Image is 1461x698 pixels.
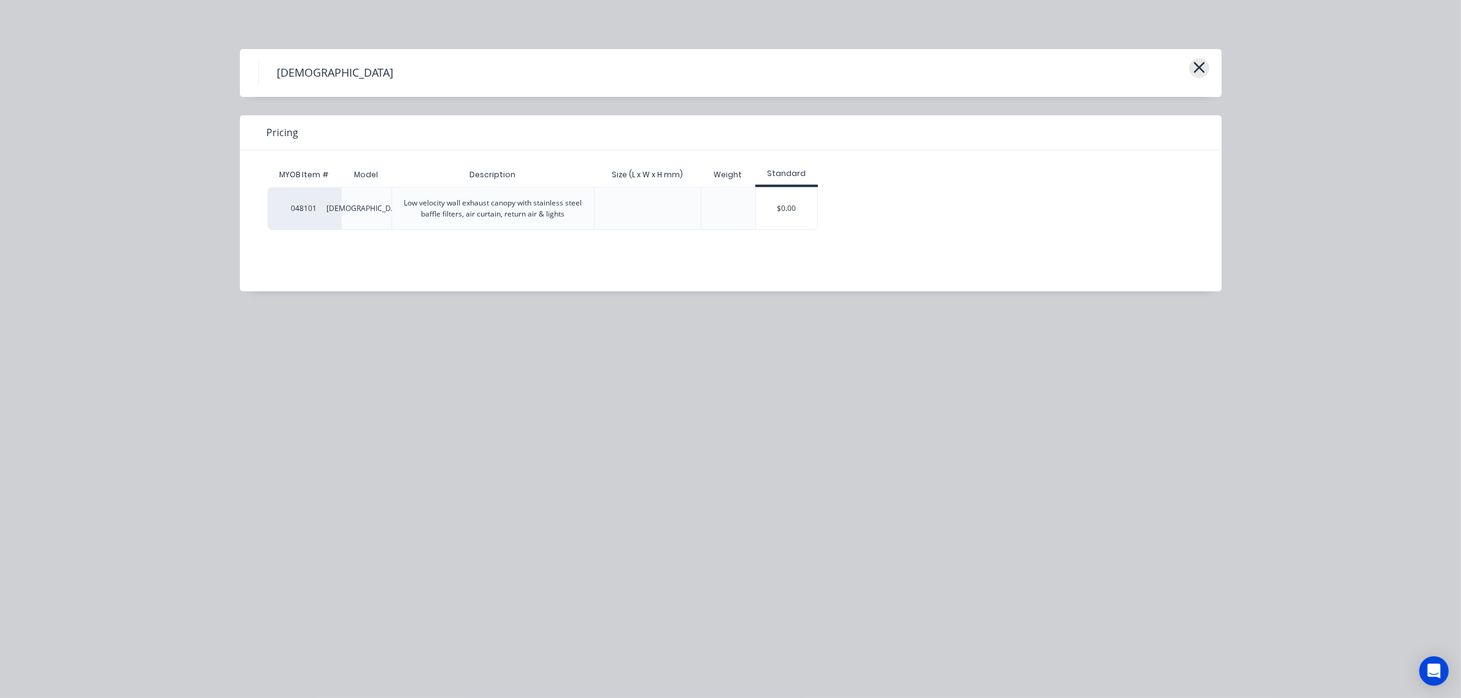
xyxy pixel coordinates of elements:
[267,125,299,140] span: Pricing
[460,159,526,190] div: Description
[602,159,693,190] div: Size (L x W x H mm)
[258,61,412,85] h4: [DEMOGRAPHIC_DATA]
[268,187,341,230] div: 048101
[326,203,406,214] div: [DEMOGRAPHIC_DATA]
[1419,656,1449,686] div: Open Intercom Messenger
[268,163,341,187] div: MYOB Item #
[402,198,584,220] div: Low velocity wall exhaust canopy with stainless steel baffle filters, air curtain, return air & l...
[344,159,388,190] div: Model
[755,168,818,179] div: Standard
[704,159,752,190] div: Weight
[756,188,817,229] div: $0.00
